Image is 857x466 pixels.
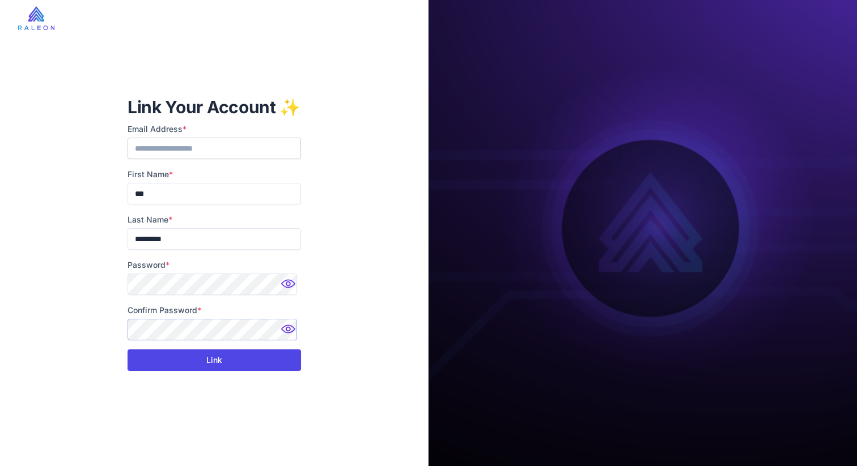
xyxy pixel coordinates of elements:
label: Last Name [128,213,301,226]
img: Password hidden [278,321,301,344]
h1: Link Your Account ✨ [128,96,301,118]
label: Password [128,259,301,271]
label: Confirm Password [128,304,301,317]
button: Link [128,349,301,371]
img: Password hidden [278,276,301,298]
img: raleon-logo-whitebg.9aac0268.jpg [18,6,54,30]
label: First Name [128,168,301,181]
label: Email Address [128,123,301,135]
